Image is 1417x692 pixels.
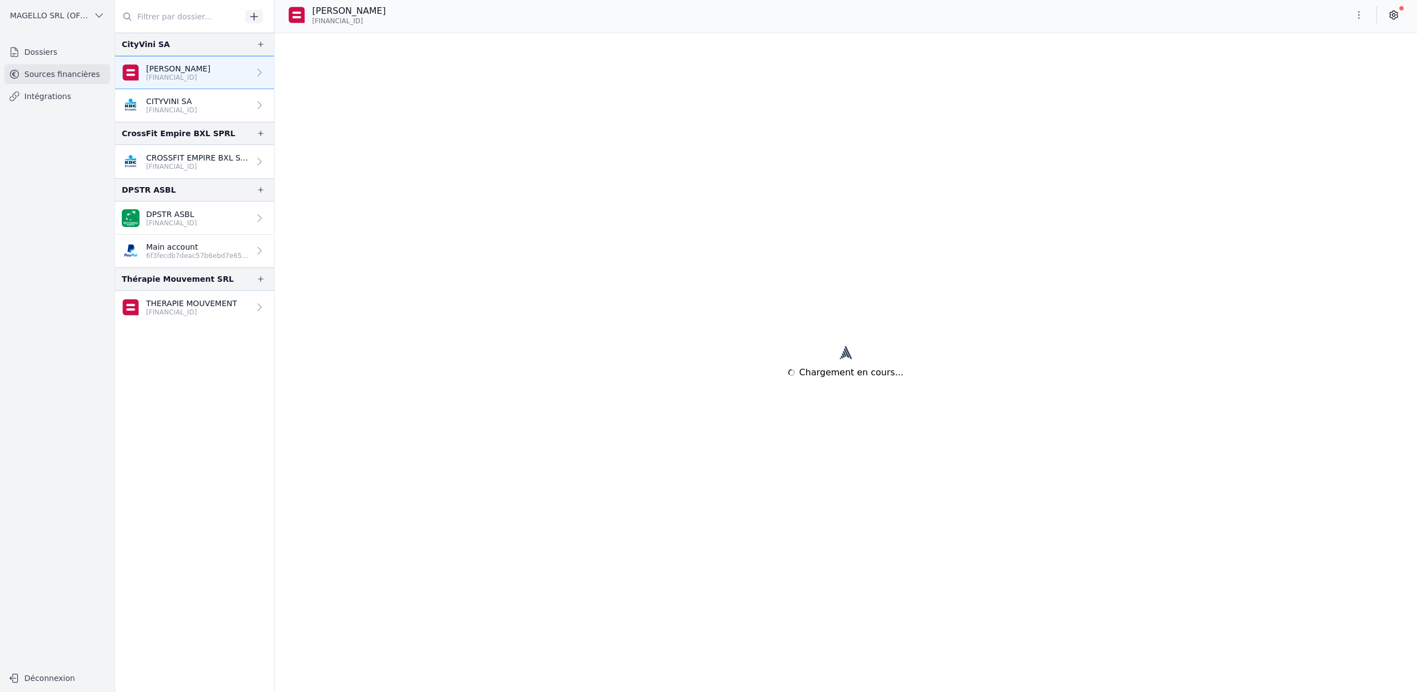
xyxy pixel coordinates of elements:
[4,86,110,106] a: Intégrations
[122,64,139,81] img: belfius-1.png
[288,6,306,24] img: belfius-1.png
[115,291,274,324] a: THERAPIE MOUVEMENT [FINANCIAL_ID]
[4,7,110,24] button: MAGELLO SRL (OFFICIEL)
[115,202,274,235] a: DPSTR ASBL [FINANCIAL_ID]
[146,96,197,107] p: CITYVINI SA
[312,4,386,18] p: [PERSON_NAME]
[122,298,139,316] img: belfius.png
[122,272,234,286] div: Thérapie Mouvement SRL
[4,42,110,62] a: Dossiers
[146,63,210,74] p: [PERSON_NAME]
[146,209,197,220] p: DPSTR ASBL
[146,162,250,171] p: [FINANCIAL_ID]
[799,366,903,379] span: Chargement en cours...
[115,235,274,267] a: Main account 6f3fecdb7deac57b6ebd7e6514363c13
[122,242,139,260] img: PAYPAL_PPLXLULL.png
[4,64,110,84] a: Sources financières
[115,7,241,27] input: Filtrer par dossier...
[146,241,250,252] p: Main account
[146,73,210,82] p: [FINANCIAL_ID]
[146,219,197,228] p: [FINANCIAL_ID]
[146,106,197,115] p: [FINANCIAL_ID]
[312,17,363,25] span: [FINANCIAL_ID]
[146,308,237,317] p: [FINANCIAL_ID]
[115,56,274,89] a: [PERSON_NAME] [FINANCIAL_ID]
[122,38,170,51] div: CityVini SA
[146,152,250,163] p: CROSSFIT EMPIRE BXL SRL
[122,96,139,114] img: KBC_BRUSSELS_KREDBEBB.png
[10,10,89,21] span: MAGELLO SRL (OFFICIEL)
[146,298,237,309] p: THERAPIE MOUVEMENT
[146,251,250,260] p: 6f3fecdb7deac57b6ebd7e6514363c13
[122,183,176,197] div: DPSTR ASBL
[115,145,274,178] a: CROSSFIT EMPIRE BXL SRL [FINANCIAL_ID]
[122,153,139,171] img: KBC_BRUSSELS_KREDBEBB.png
[4,669,110,687] button: Déconnexion
[122,127,235,140] div: CrossFit Empire BXL SPRL
[122,209,139,227] img: BNP_BE_BUSINESS_GEBABEBB.png
[115,89,274,122] a: CITYVINI SA [FINANCIAL_ID]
